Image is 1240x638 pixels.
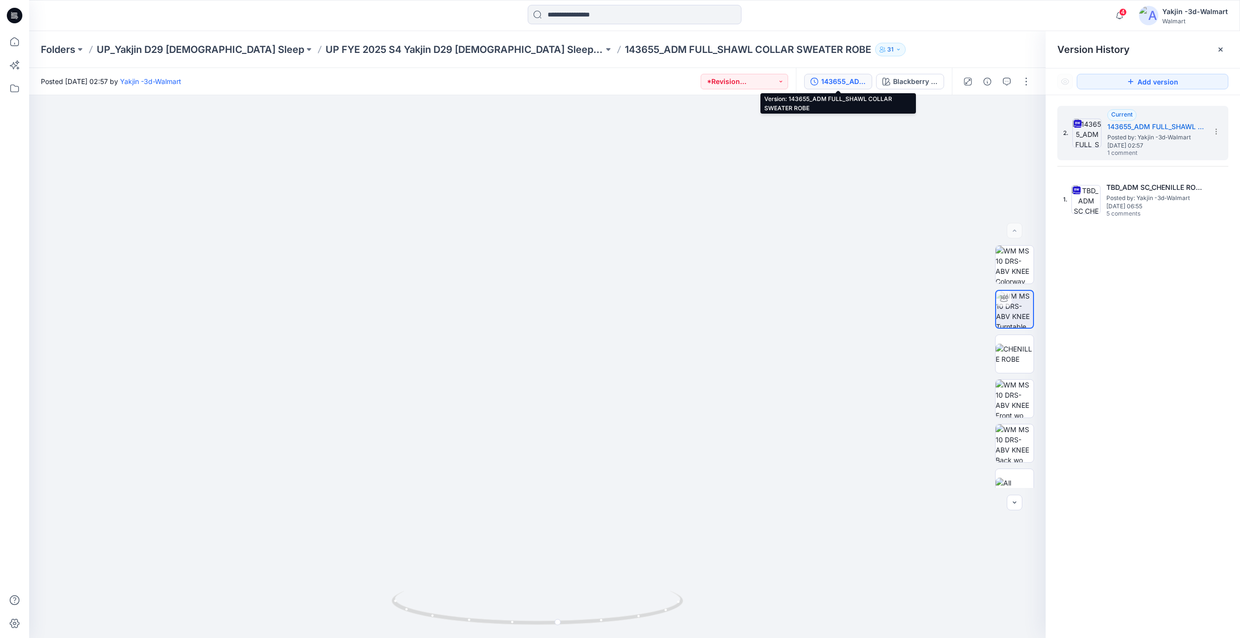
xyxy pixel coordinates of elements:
[996,344,1033,364] img: CHENILLE ROBE
[1107,133,1205,142] span: Posted by: Yakjin -3d-Walmart
[996,291,1033,328] img: WM MS 10 DRS-ABV KNEE Turntable with Avatar
[1063,129,1068,137] span: 2.
[1072,118,1102,148] img: 143655_ADM FULL_SHAWL COLLAR SWEATER ROBE
[1217,46,1224,53] button: Close
[1071,185,1101,214] img: TBD_ADM SC_CHENILLE ROBE
[1107,121,1205,133] h5: 143655_ADM FULL_SHAWL COLLAR SWEATER ROBE
[1106,193,1204,203] span: Posted by: Yakjin -3d-Walmart
[996,246,1033,284] img: WM MS 10 DRS-ABV KNEE Colorway wo Avatar
[326,43,603,56] a: UP FYE 2025 S4 Yakjin D29 [DEMOGRAPHIC_DATA] Sleepwear
[1111,111,1133,118] span: Current
[1107,142,1205,149] span: [DATE] 02:57
[1057,44,1130,55] span: Version History
[1119,8,1127,16] span: 4
[1106,210,1174,218] span: 5 comments
[1162,17,1228,25] div: Walmart
[804,74,872,89] button: 143655_ADM FULL_SHAWL COLLAR SWEATER ROBE
[893,76,938,87] div: Blackberry Stain
[1077,74,1228,89] button: Add version
[120,77,181,85] a: Yakjin -3d-Walmart
[876,74,944,89] button: Blackberry Stain
[1063,195,1068,204] span: 1.
[887,44,894,55] p: 31
[980,74,995,89] button: Details
[41,43,75,56] a: Folders
[41,76,181,86] span: Posted [DATE] 02:57 by
[97,43,304,56] a: UP_Yakjin D29 [DEMOGRAPHIC_DATA] Sleep
[625,43,871,56] p: 143655_ADM FULL_SHAWL COLLAR SWEATER ROBE
[1106,203,1204,210] span: [DATE] 06:55
[821,76,866,87] div: 143655_ADM FULL_SHAWL COLLAR SWEATER ROBE
[1139,6,1158,25] img: avatar
[1106,182,1204,193] h5: TBD_ADM SC_CHENILLE ROBE
[875,43,906,56] button: 31
[996,478,1033,498] img: All colorways
[996,380,1033,418] img: WM MS 10 DRS-ABV KNEE Front wo Avatar
[996,424,1033,462] img: WM MS 10 DRS-ABV KNEE Back wo Avatar
[1057,74,1073,89] button: Show Hidden Versions
[1107,150,1175,157] span: 1 comment
[1162,6,1228,17] div: Yakjin -3d-Walmart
